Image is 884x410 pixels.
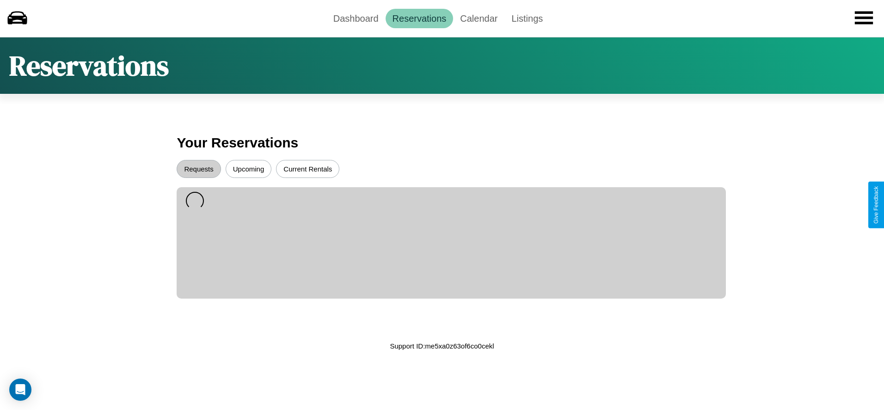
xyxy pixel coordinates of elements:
[226,160,272,178] button: Upcoming
[177,130,707,155] h3: Your Reservations
[386,9,454,28] a: Reservations
[9,379,31,401] div: Open Intercom Messenger
[177,160,221,178] button: Requests
[276,160,339,178] button: Current Rentals
[390,340,494,352] p: Support ID: me5xa0z63of6co0cekl
[453,9,504,28] a: Calendar
[873,186,879,224] div: Give Feedback
[9,47,169,85] h1: Reservations
[504,9,550,28] a: Listings
[326,9,386,28] a: Dashboard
